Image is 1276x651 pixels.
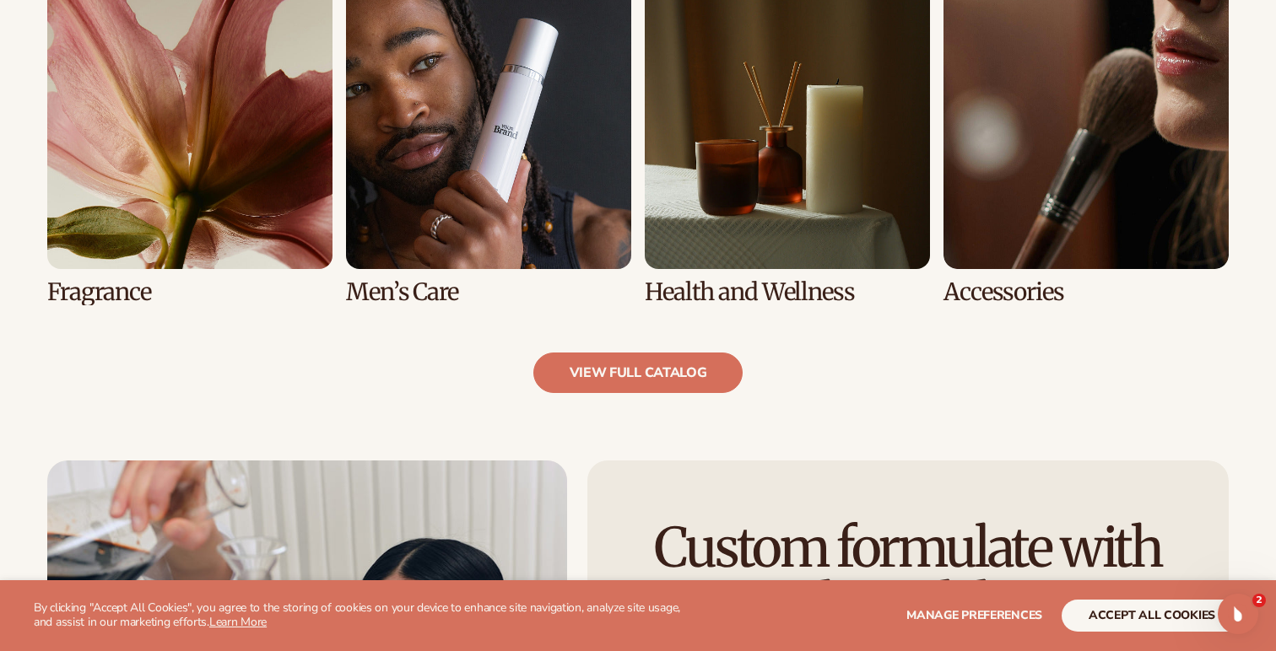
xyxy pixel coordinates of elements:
span: Manage preferences [906,607,1042,623]
p: By clicking "Accept All Cookies", you agree to the storing of cookies on your device to enhance s... [34,601,692,630]
button: Manage preferences [906,600,1042,632]
iframe: Intercom live chat [1218,594,1258,634]
span: 2 [1252,594,1266,607]
a: view full catalog [533,352,743,393]
a: Learn More [209,614,267,630]
button: accept all cookies [1062,600,1242,632]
